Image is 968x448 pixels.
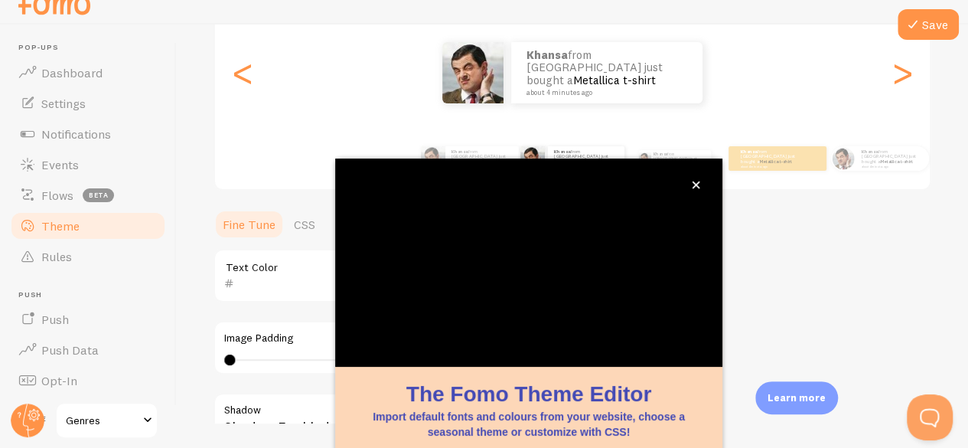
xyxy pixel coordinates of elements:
img: Fomo [442,42,504,103]
strong: Khansa [653,152,667,156]
a: Opt-In [9,365,167,396]
span: Push Data [41,342,99,358]
img: Fomo [639,152,651,165]
a: Metallica t-shirt [759,159,792,165]
small: about 4 minutes ago [526,89,683,96]
span: Events [41,157,79,172]
strong: Khansa [554,149,571,155]
p: from [GEOGRAPHIC_DATA] just bought a [741,149,802,168]
a: Notifications [9,119,167,149]
strong: Khansa [451,149,468,155]
div: Next slide [893,18,911,128]
p: from [GEOGRAPHIC_DATA] just bought a [653,150,705,167]
a: Rules [9,241,167,272]
h1: The Fomo Theme Editor [354,379,704,409]
a: Theme [9,211,167,241]
small: about 4 minutes ago [862,165,921,168]
div: Previous slide [233,18,252,128]
p: from [GEOGRAPHIC_DATA] just bought a [526,49,687,96]
img: Fomo [520,146,545,171]
span: Settings [41,96,86,111]
a: Push Data [9,335,167,365]
div: Learn more [755,381,838,414]
a: Genres [55,402,158,439]
p: from [GEOGRAPHIC_DATA] just bought a [451,149,513,168]
span: Push [41,312,69,327]
span: Dashboard [41,65,103,80]
img: Fomo [833,147,855,169]
a: Events [9,149,167,180]
small: about 4 minutes ago [741,165,800,168]
a: Dashboard [9,57,167,88]
span: Rules [41,249,72,264]
img: Fomo [421,146,445,171]
span: beta [83,188,114,202]
a: Settings [9,88,167,119]
span: Flows [41,188,73,203]
button: close, [688,177,704,193]
a: Metallica t-shirt [880,159,913,165]
p: Import default fonts and colours from your website, choose a seasonal theme or customize with CSS! [354,409,704,440]
p: Learn more [768,391,826,405]
span: Notifications [41,126,111,142]
a: Metallica t-shirt [573,73,656,87]
span: Genres [66,411,139,430]
span: Pop-ups [18,43,167,53]
button: Save [898,9,959,40]
a: Push [9,304,167,335]
span: Opt-In [41,373,77,388]
span: Theme [41,218,80,234]
iframe: Help Scout Beacon - Open [907,394,953,440]
a: Flows beta [9,180,167,211]
label: Image Padding [224,332,662,345]
span: Push [18,290,167,300]
strong: Khansa [862,149,878,155]
a: CSS [285,209,324,240]
a: Fine Tune [213,209,285,240]
p: from [GEOGRAPHIC_DATA] just bought a [862,149,923,168]
strong: Khansa [526,47,568,62]
p: from [GEOGRAPHIC_DATA] just bought a [554,149,618,168]
strong: Khansa [741,149,758,155]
